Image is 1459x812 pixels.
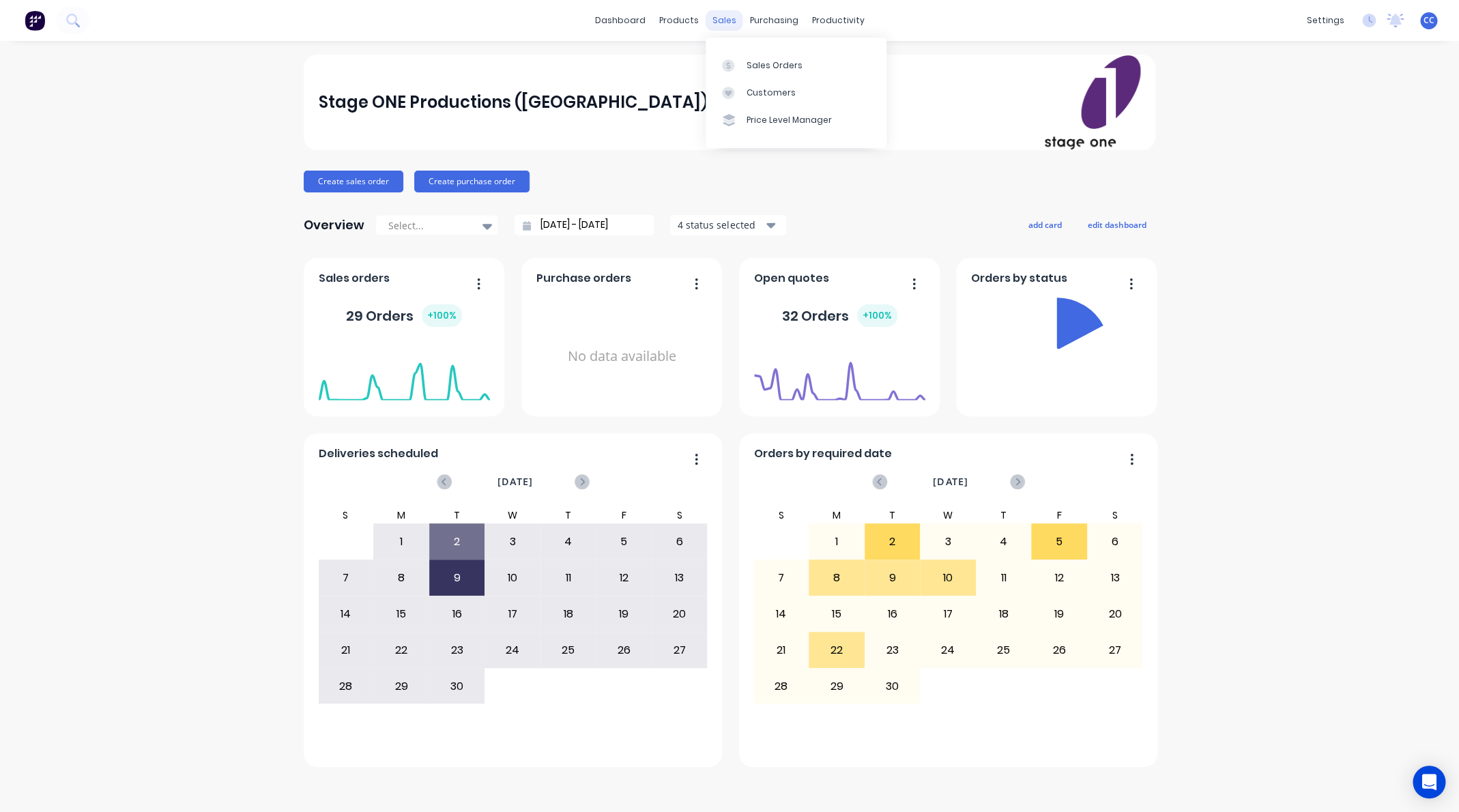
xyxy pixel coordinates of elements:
[805,10,871,31] div: productivity
[753,507,809,523] div: S
[304,212,364,239] div: Overview
[921,561,975,595] div: 10
[865,633,920,667] div: 23
[319,669,373,704] div: 28
[754,633,809,667] div: 21
[485,597,540,631] div: 17
[865,669,920,704] div: 30
[652,507,708,523] div: S
[865,597,920,631] div: 16
[1032,561,1086,595] div: 12
[652,597,707,631] div: 20
[977,561,1031,595] div: 11
[747,115,832,127] div: Price Level Manager
[747,59,803,72] div: Sales Orders
[652,10,706,31] div: products
[809,633,864,667] div: 22
[706,106,886,134] a: Price Level Manager
[1300,10,1351,31] div: settings
[414,171,530,192] button: Create purchase order
[497,474,533,489] span: [DATE]
[536,292,708,421] div: No data available
[809,561,864,595] div: 8
[754,669,809,704] div: 28
[1413,766,1445,798] div: Open Intercom Messenger
[422,304,462,327] div: + 100 %
[921,597,975,631] div: 17
[678,218,764,232] div: 4 status selected
[485,507,540,523] div: W
[706,10,743,31] div: sales
[1079,216,1155,233] button: edit dashboard
[373,507,429,523] div: M
[865,507,921,523] div: T
[430,561,485,595] div: 9
[374,561,429,595] div: 8
[857,304,897,327] div: + 100 %
[809,597,864,631] div: 15
[304,171,403,192] button: Create sales order
[754,446,892,462] span: Orders by required date
[319,89,768,116] div: Stage ONE Productions ([GEOGRAPHIC_DATA]) Pty Ltd
[1032,633,1086,667] div: 26
[782,304,897,327] div: 32 Orders
[865,525,920,559] div: 2
[374,633,429,667] div: 22
[319,597,373,631] div: 14
[1031,507,1087,523] div: F
[485,561,540,595] div: 10
[706,52,886,79] a: Sales Orders
[318,507,374,523] div: S
[536,270,631,287] span: Purchase orders
[430,669,485,704] div: 30
[865,561,920,595] div: 9
[430,597,485,631] div: 16
[976,507,1032,523] div: T
[809,507,865,523] div: M
[1020,216,1071,233] button: add card
[596,525,651,559] div: 5
[921,525,975,559] div: 3
[920,507,976,523] div: W
[485,525,540,559] div: 3
[754,597,809,631] div: 14
[319,561,373,595] div: 7
[1088,561,1142,595] div: 13
[1424,14,1434,27] span: CC
[921,633,975,667] div: 24
[809,669,864,704] div: 29
[670,215,786,235] button: 4 status selected
[596,597,651,631] div: 19
[1088,525,1142,559] div: 6
[747,87,796,99] div: Customers
[652,561,707,595] div: 13
[596,561,651,595] div: 12
[374,525,429,559] div: 1
[971,270,1067,287] span: Orders by status
[374,669,429,704] div: 29
[541,561,596,595] div: 11
[346,304,462,327] div: 29 Orders
[485,633,540,667] div: 24
[754,270,829,287] span: Open quotes
[977,597,1031,631] div: 18
[743,10,805,31] div: purchasing
[1032,597,1086,631] div: 19
[540,507,596,523] div: T
[652,633,707,667] div: 27
[977,525,1031,559] div: 4
[1087,507,1143,523] div: S
[706,79,886,106] a: Customers
[25,10,45,31] img: Factory
[374,597,429,631] div: 15
[1088,633,1142,667] div: 27
[430,525,485,559] div: 2
[319,633,373,667] div: 21
[652,525,707,559] div: 6
[1088,597,1142,631] div: 20
[933,474,968,489] span: [DATE]
[596,507,652,523] div: F
[541,597,596,631] div: 18
[1032,525,1086,559] div: 5
[541,525,596,559] div: 4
